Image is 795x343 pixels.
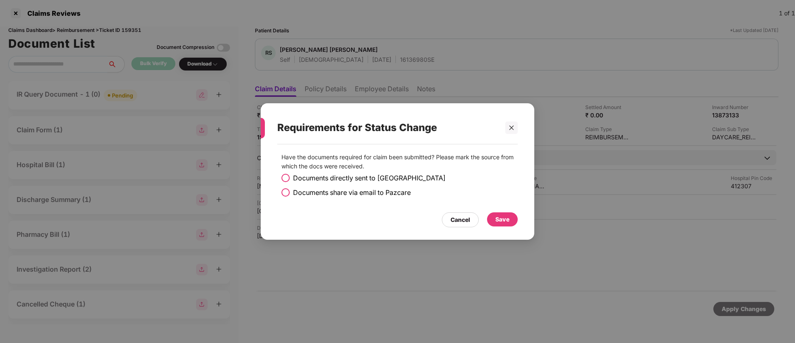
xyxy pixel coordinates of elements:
[451,215,470,224] div: Cancel
[495,215,509,224] div: Save
[293,173,446,183] span: Documents directly sent to [GEOGRAPHIC_DATA]
[281,153,514,171] p: Have the documents required for claim been submitted? Please mark the source from which the docs ...
[509,125,514,131] span: close
[277,112,498,144] div: Requirements for Status Change
[293,187,411,198] span: Documents share via email to Pazcare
